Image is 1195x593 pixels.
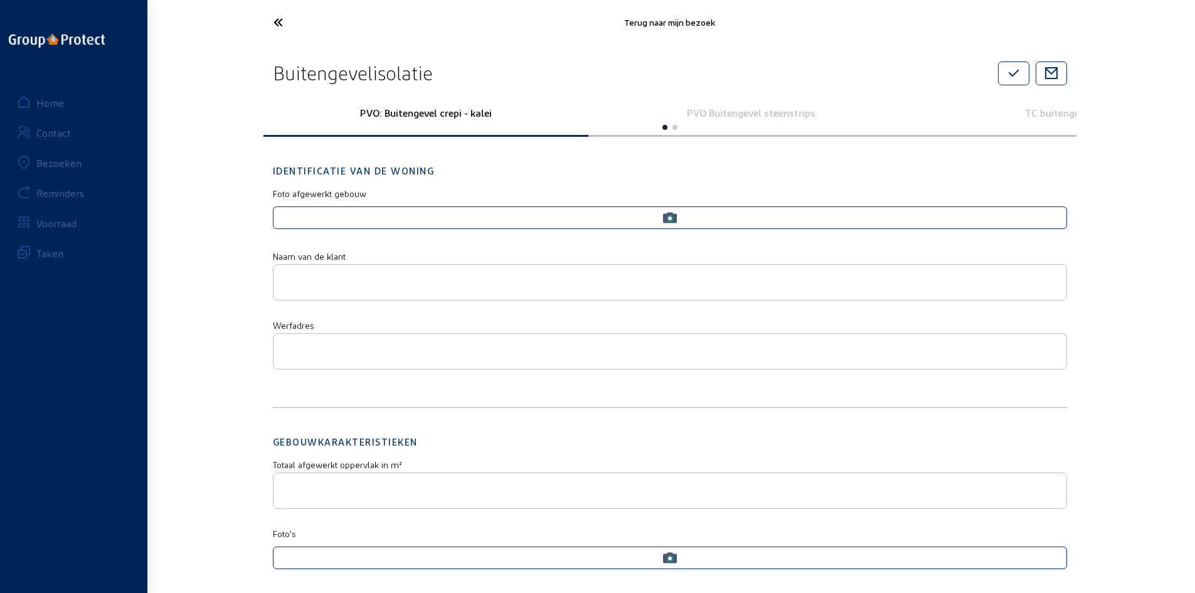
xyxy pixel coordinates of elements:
div: Home [36,97,64,109]
div: Terug naar mijn bezoek [394,17,946,28]
mat-label: Foto's [273,528,295,539]
mat-label: Naam van de klant [273,251,346,262]
a: Voorraad [8,208,140,238]
h2: Gebouwkarakteristieken [273,415,1067,449]
a: Home [8,87,140,117]
mat-label: Werfadres [273,320,314,331]
a: Bezoeken [8,147,140,178]
h2: Identificatie van de woning [273,144,1067,178]
div: Reminders [36,187,84,199]
h2: Buitengevelisolatie [273,61,433,84]
div: Taken [36,247,63,259]
swiper-slide: 1 / 3 [263,90,588,137]
div: Bezoeken [36,157,82,169]
a: Contact [8,117,140,147]
swiper-slide: 2 / 3 [588,90,913,137]
div: Voorraad [36,217,77,229]
p: PVO Buitengevel steenstrips [597,107,905,119]
div: Contact [36,127,71,139]
mat-label: Foto afgewerkt gebouw [273,188,366,199]
p: PVO: Buitengevel crepi - kalei [272,107,580,119]
a: Reminders [8,178,140,208]
img: logo-oneline.png [9,34,105,48]
a: Taken [8,238,140,268]
mat-label: Totaal afgewerkt oppervlak in m² [273,459,402,470]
